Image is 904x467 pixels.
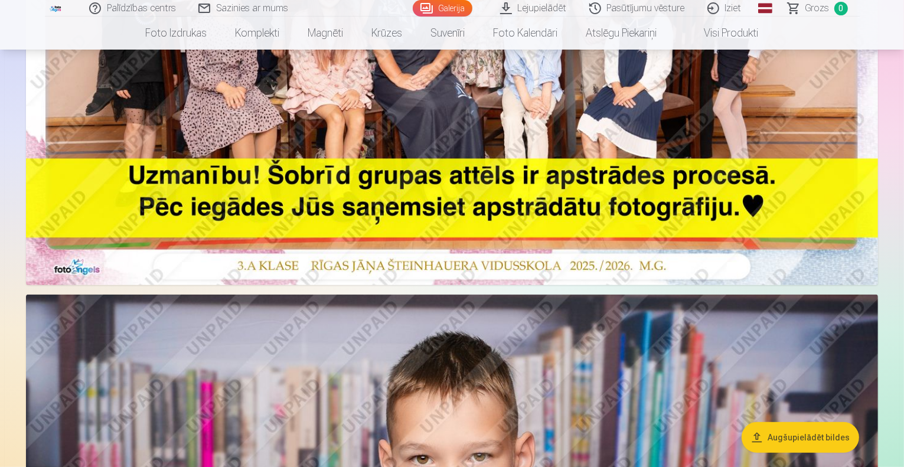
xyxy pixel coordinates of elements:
a: Magnēti [294,17,358,50]
button: Augšupielādēt bildes [742,422,859,453]
a: Krūzes [358,17,417,50]
a: Visi produkti [671,17,773,50]
span: Grozs [805,1,830,15]
a: Suvenīri [417,17,479,50]
a: Foto izdrukas [132,17,221,50]
a: Foto kalendāri [479,17,572,50]
img: /fa1 [50,5,63,12]
a: Komplekti [221,17,294,50]
span: 0 [834,2,848,15]
a: Atslēgu piekariņi [572,17,671,50]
